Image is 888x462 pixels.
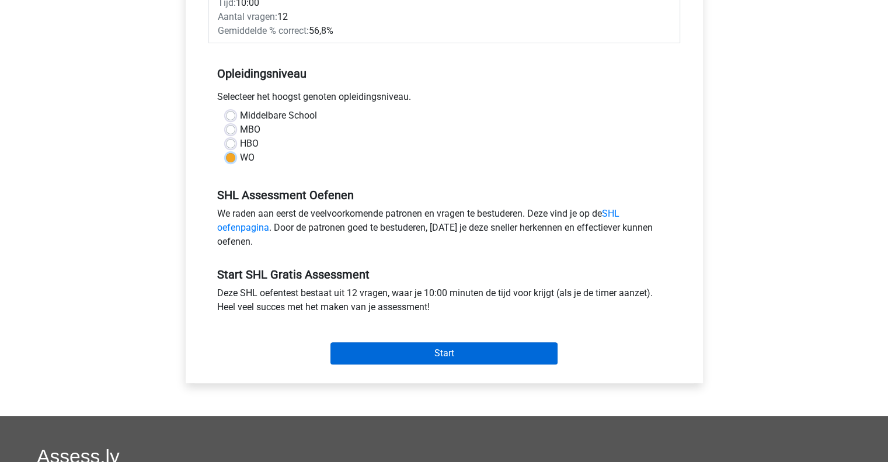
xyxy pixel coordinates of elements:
input: Start [330,342,558,364]
h5: Start SHL Gratis Assessment [217,268,671,282]
h5: SHL Assessment Oefenen [217,188,671,202]
label: WO [240,151,255,165]
label: HBO [240,137,259,151]
label: Middelbare School [240,109,317,123]
span: Gemiddelde % correct: [218,25,309,36]
div: Deze SHL oefentest bestaat uit 12 vragen, waar je 10:00 minuten de tijd voor krijgt (als je de ti... [208,286,680,319]
span: Aantal vragen: [218,11,277,22]
h5: Opleidingsniveau [217,62,671,85]
div: 56,8% [209,24,523,38]
div: 12 [209,10,523,24]
div: Selecteer het hoogst genoten opleidingsniveau. [208,90,680,109]
div: We raden aan eerst de veelvoorkomende patronen en vragen te bestuderen. Deze vind je op de . Door... [208,207,680,253]
label: MBO [240,123,260,137]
